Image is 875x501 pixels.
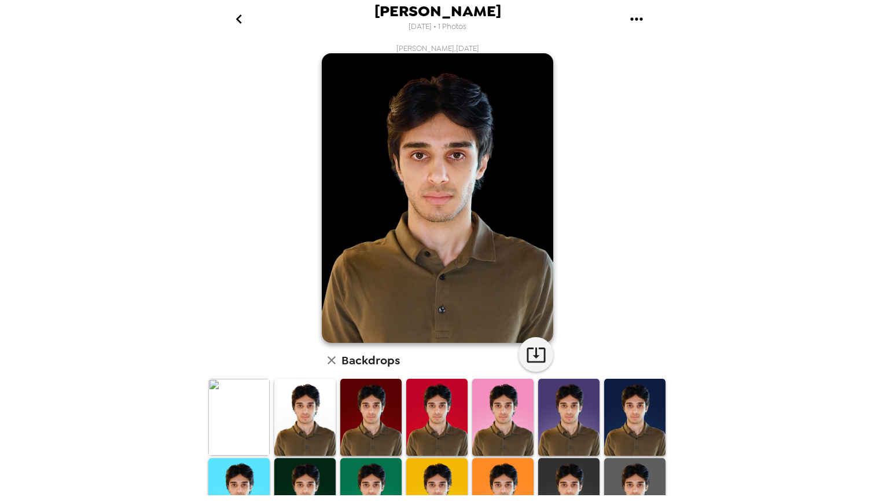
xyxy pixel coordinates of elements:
span: [DATE] • 1 Photos [409,19,466,35]
span: [PERSON_NAME] [374,3,501,19]
img: user [322,53,553,343]
h6: Backdrops [341,351,400,370]
img: Original [208,379,270,456]
span: [PERSON_NAME] , [DATE] [396,43,479,53]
